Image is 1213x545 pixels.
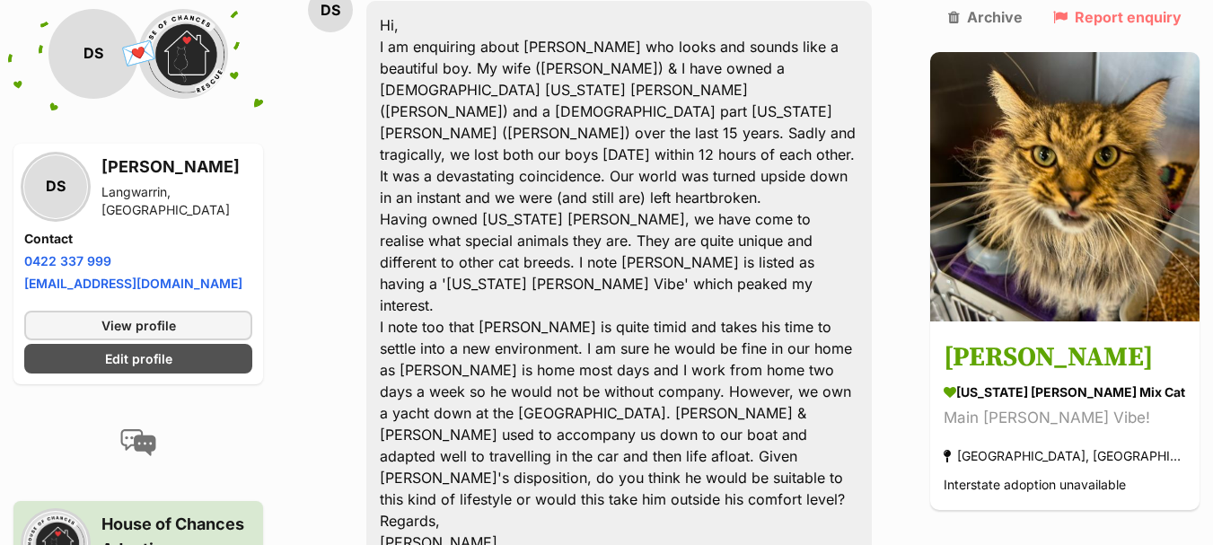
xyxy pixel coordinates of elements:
[105,349,172,368] span: Edit profile
[930,52,1200,321] img: Rodney
[119,35,159,74] span: 💌
[101,316,176,335] span: View profile
[24,155,87,218] div: DS
[138,9,228,99] img: House of Chances profile pic
[24,276,242,291] a: [EMAIL_ADDRESS][DOMAIN_NAME]
[101,154,252,180] h3: [PERSON_NAME]
[944,383,1186,402] div: [US_STATE] [PERSON_NAME] Mix Cat
[930,325,1200,511] a: [PERSON_NAME] [US_STATE] [PERSON_NAME] Mix Cat Main [PERSON_NAME] Vibe! [GEOGRAPHIC_DATA], [GEOGR...
[48,9,138,99] div: DS
[944,407,1186,431] div: Main [PERSON_NAME] Vibe!
[948,9,1023,25] a: Archive
[24,344,252,374] a: Edit profile
[24,230,252,248] h4: Contact
[24,311,252,340] a: View profile
[24,253,111,268] a: 0422 337 999
[101,183,252,219] div: Langwarrin, [GEOGRAPHIC_DATA]
[944,338,1186,379] h3: [PERSON_NAME]
[944,478,1126,493] span: Interstate adoption unavailable
[1053,9,1182,25] a: Report enquiry
[944,444,1186,469] div: [GEOGRAPHIC_DATA], [GEOGRAPHIC_DATA]
[120,429,156,456] img: conversation-icon-4a6f8262b818ee0b60e3300018af0b2d0b884aa5de6e9bcb8d3d4eeb1a70a7c4.svg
